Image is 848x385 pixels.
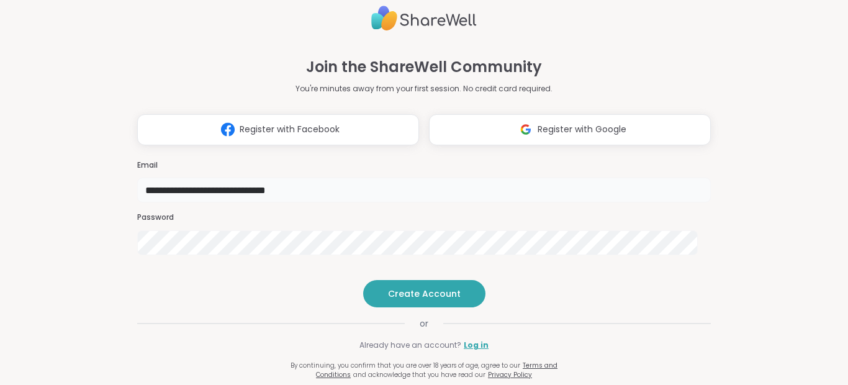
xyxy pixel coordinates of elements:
[359,340,461,351] span: Already have an account?
[538,123,626,136] span: Register with Google
[405,317,443,330] span: or
[137,160,711,171] h3: Email
[371,1,477,36] img: ShareWell Logo
[240,123,340,136] span: Register with Facebook
[291,361,520,370] span: By continuing, you confirm that you are over 18 years of age, agree to our
[429,114,711,145] button: Register with Google
[137,114,419,145] button: Register with Facebook
[316,361,557,379] a: Terms and Conditions
[353,370,485,379] span: and acknowledge that you have read our
[488,370,532,379] a: Privacy Policy
[295,83,553,94] p: You're minutes away from your first session. No credit card required.
[388,288,461,300] span: Create Account
[363,280,485,307] button: Create Account
[514,118,538,141] img: ShareWell Logomark
[216,118,240,141] img: ShareWell Logomark
[137,212,711,223] h3: Password
[464,340,489,351] a: Log in
[306,56,542,78] h1: Join the ShareWell Community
